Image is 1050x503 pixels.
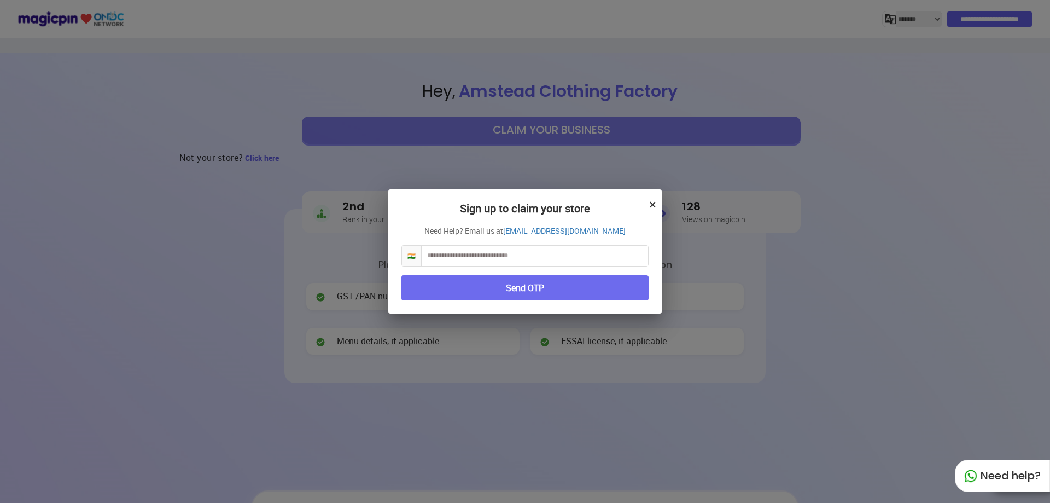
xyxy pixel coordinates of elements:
[401,275,649,301] button: Send OTP
[402,246,422,266] span: 🇮🇳
[503,226,626,236] a: [EMAIL_ADDRESS][DOMAIN_NAME]
[955,460,1050,492] div: Need help?
[401,203,649,226] h2: Sign up to claim your store
[401,226,649,236] p: Need Help? Email us at
[964,470,977,483] img: whatapp_green.7240e66a.svg
[649,195,656,213] button: ×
